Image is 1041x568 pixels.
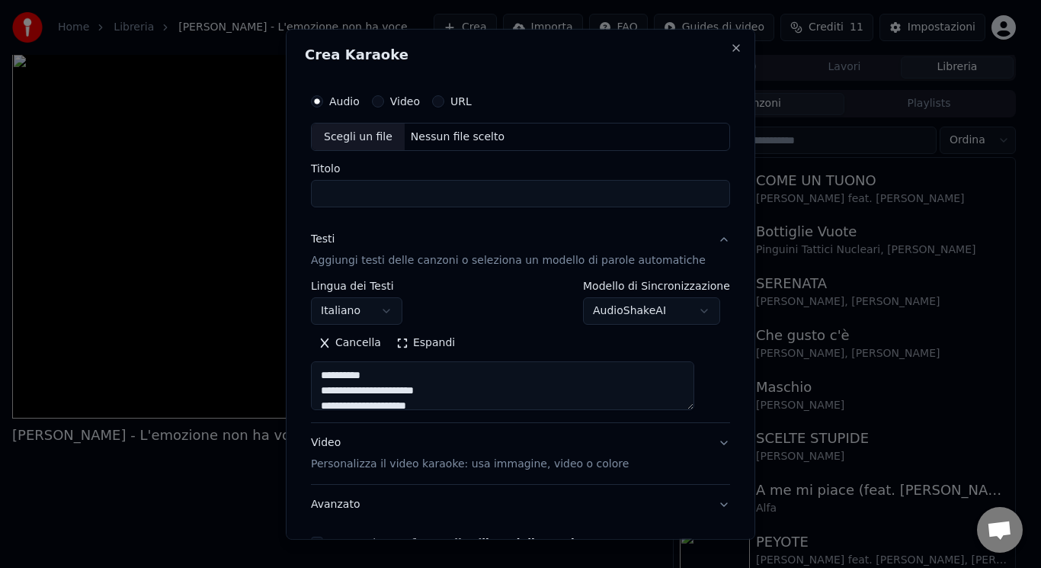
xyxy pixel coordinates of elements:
[312,123,405,150] div: Scegli un file
[311,220,730,281] button: TestiAggiungi testi delle canzoni o seleziona un modello di parole automatiche
[305,47,736,61] h2: Crea Karaoke
[329,538,588,548] label: Accetto la
[311,331,389,355] button: Cancella
[311,281,730,422] div: TestiAggiungi testi delle canzoni o seleziona un modello di parole automatiche
[311,457,629,472] p: Personalizza il video karaoke: usa immagine, video o colore
[311,423,730,484] button: VideoPersonalizza il video karaoke: usa immagine, video o colore
[311,163,730,174] label: Titolo
[450,95,472,106] label: URL
[390,95,420,106] label: Video
[389,538,588,548] button: Accetto la
[389,331,463,355] button: Espandi
[311,232,335,247] div: Testi
[311,253,706,268] p: Aggiungi testi delle canzoni o seleziona un modello di parole automatiche
[311,435,629,472] div: Video
[311,485,730,525] button: Avanzato
[311,281,402,291] label: Lingua dei Testi
[583,281,730,291] label: Modello di Sincronizzazione
[405,129,511,144] div: Nessun file scelto
[329,95,360,106] label: Audio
